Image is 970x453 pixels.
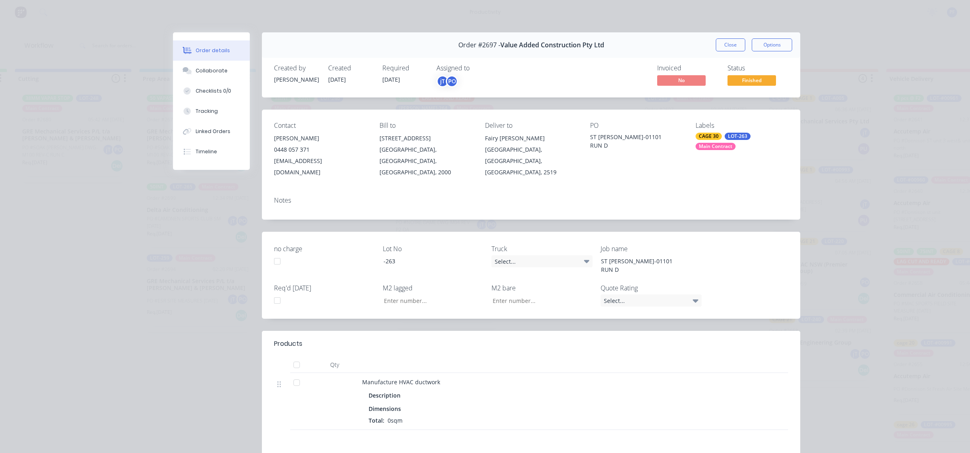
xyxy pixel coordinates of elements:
[173,101,250,121] button: Tracking
[727,75,776,87] button: Finished
[377,255,478,267] div: -263
[369,417,384,424] span: Total:
[196,87,231,95] div: Checklists 0/0
[274,244,375,254] label: no charge
[727,64,788,72] div: Status
[274,133,367,178] div: [PERSON_NAME]0448 057 371[EMAIL_ADDRESS][DOMAIN_NAME]
[446,75,458,87] div: PO
[601,294,702,307] div: Select...
[328,64,373,72] div: Created
[383,244,484,254] label: Lot No
[274,144,367,155] div: 0448 057 371
[274,339,302,349] div: Products
[274,75,318,84] div: [PERSON_NAME]
[274,64,318,72] div: Created by
[383,283,484,293] label: M2 lagged
[500,41,604,49] span: Value Added Construction Pty Ltd
[369,389,404,401] div: Description
[436,75,458,87] button: jTPO
[274,283,375,293] label: Req'd [DATE]
[601,244,702,254] label: Job name
[696,122,788,129] div: Labels
[173,40,250,61] button: Order details
[382,76,400,83] span: [DATE]
[328,76,346,83] span: [DATE]
[382,64,427,72] div: Required
[752,38,792,51] button: Options
[491,244,593,254] label: Truck
[696,133,722,140] div: CAGE 30
[590,122,683,129] div: PO
[485,133,578,178] div: Fairy [PERSON_NAME][GEOGRAPHIC_DATA], [GEOGRAPHIC_DATA], [GEOGRAPHIC_DATA], 2519
[310,357,359,373] div: Qty
[384,417,406,424] span: 0sqm
[696,143,736,150] div: Main Contract
[486,294,593,307] input: Enter number...
[173,61,250,81] button: Collaborate
[380,133,472,144] div: [STREET_ADDRESS]
[380,122,472,129] div: Bill to
[485,133,578,144] div: Fairy [PERSON_NAME]
[196,128,230,135] div: Linked Orders
[380,133,472,178] div: [STREET_ADDRESS][GEOGRAPHIC_DATA], [GEOGRAPHIC_DATA], [GEOGRAPHIC_DATA], 2000
[436,75,449,87] div: jT
[491,255,593,267] div: Select...
[196,47,230,54] div: Order details
[595,255,696,275] div: ST [PERSON_NAME]-01101 RUN D
[716,38,745,51] button: Close
[274,133,367,144] div: [PERSON_NAME]
[173,121,250,142] button: Linked Orders
[436,64,517,72] div: Assigned to
[274,197,788,204] div: Notes
[173,81,250,101] button: Checklists 0/0
[458,41,500,49] span: Order #2697 -
[485,122,578,129] div: Deliver to
[657,64,718,72] div: Invoiced
[274,155,367,178] div: [EMAIL_ADDRESS][DOMAIN_NAME]
[491,283,593,293] label: M2 bare
[601,283,702,293] label: Quote Rating
[369,404,401,413] span: Dimensions
[377,294,484,307] input: Enter number...
[727,75,776,85] span: Finished
[380,144,472,178] div: [GEOGRAPHIC_DATA], [GEOGRAPHIC_DATA], [GEOGRAPHIC_DATA], 2000
[196,108,218,115] div: Tracking
[196,67,228,74] div: Collaborate
[362,378,440,386] span: Manufacture HVAC ductwork
[274,122,367,129] div: Contact
[173,142,250,162] button: Timeline
[485,144,578,178] div: [GEOGRAPHIC_DATA], [GEOGRAPHIC_DATA], [GEOGRAPHIC_DATA], 2519
[657,75,706,85] span: No
[725,133,751,140] div: LOT-263
[196,148,217,155] div: Timeline
[590,133,683,150] div: ST [PERSON_NAME]-01101 RUN D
